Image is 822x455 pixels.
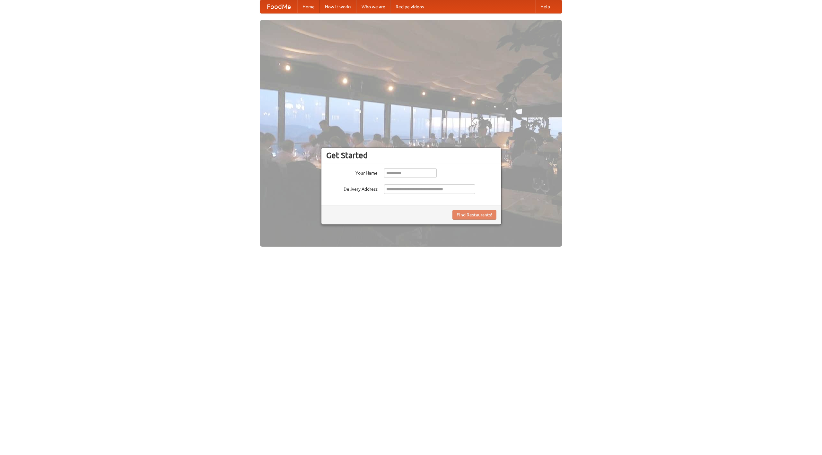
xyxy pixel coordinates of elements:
a: Home [297,0,320,13]
label: Your Name [326,168,378,176]
a: Who we are [356,0,390,13]
label: Delivery Address [326,184,378,192]
button: Find Restaurants! [452,210,496,220]
a: Recipe videos [390,0,429,13]
a: Help [535,0,555,13]
a: How it works [320,0,356,13]
h3: Get Started [326,150,496,160]
a: FoodMe [260,0,297,13]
